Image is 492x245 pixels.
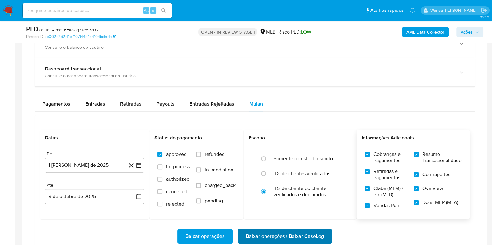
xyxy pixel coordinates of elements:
[370,7,404,14] span: Atalhos rápidos
[456,27,483,37] button: Ações
[198,28,257,36] p: OPEN - IN REVIEW STAGE I
[144,7,149,13] span: Alt
[26,24,39,34] b: PLD
[461,27,473,37] span: Ações
[23,7,172,15] input: Pesquise usuários ou casos...
[157,6,170,15] button: search-icon
[430,7,479,13] p: werica.jgaldencio@mercadolivre.com
[406,27,444,37] b: AML Data Collector
[480,15,489,20] span: 3.161.2
[402,27,449,37] button: AML Data Collector
[45,34,116,39] a: ae002c2d2d4e7107f44d4a4104bcf5db
[278,29,311,35] span: Risco PLD:
[26,34,43,39] b: Person ID
[481,7,487,14] a: Sair
[410,8,415,13] a: Notificações
[152,7,154,13] span: s
[39,27,98,33] span: # aTTo4AlmaCEFk8Cg7Je5R7LG
[301,28,311,35] span: LOW
[260,29,275,35] div: MLB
